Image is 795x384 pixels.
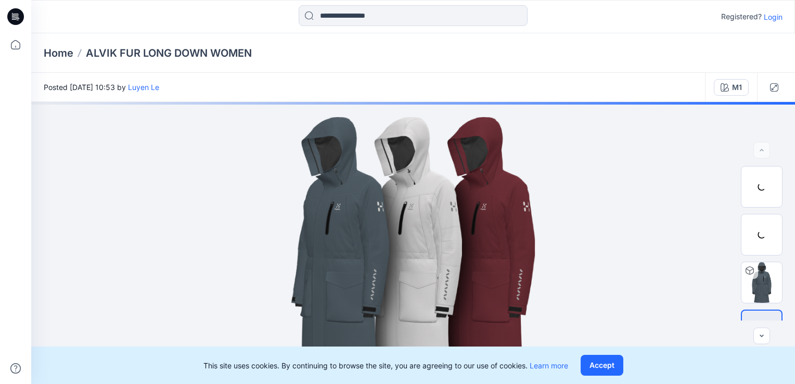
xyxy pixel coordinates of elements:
p: ALVIK FUR LONG DOWN WOMEN [86,46,252,60]
p: Registered? [721,10,762,23]
a: Home [44,46,73,60]
p: Login [764,11,783,22]
img: eyJhbGciOiJIUzI1NiIsImtpZCI6IjAiLCJzbHQiOiJzZXMiLCJ0eXAiOiJKV1QifQ.eyJkYXRhIjp7InR5cGUiOiJzdG9yYW... [178,102,648,384]
button: Accept [581,355,623,376]
div: M1 [732,82,742,93]
a: Luyen Le [128,83,159,92]
p: This site uses cookies. By continuing to browse the site, you are agreeing to our use of cookies. [203,360,568,371]
span: Posted [DATE] 10:53 by [44,82,159,93]
button: M1 [714,79,749,96]
a: Learn more [530,361,568,370]
img: ALVIK FUR LONG DOWN WOMEN-OP1 M1 [741,262,782,303]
